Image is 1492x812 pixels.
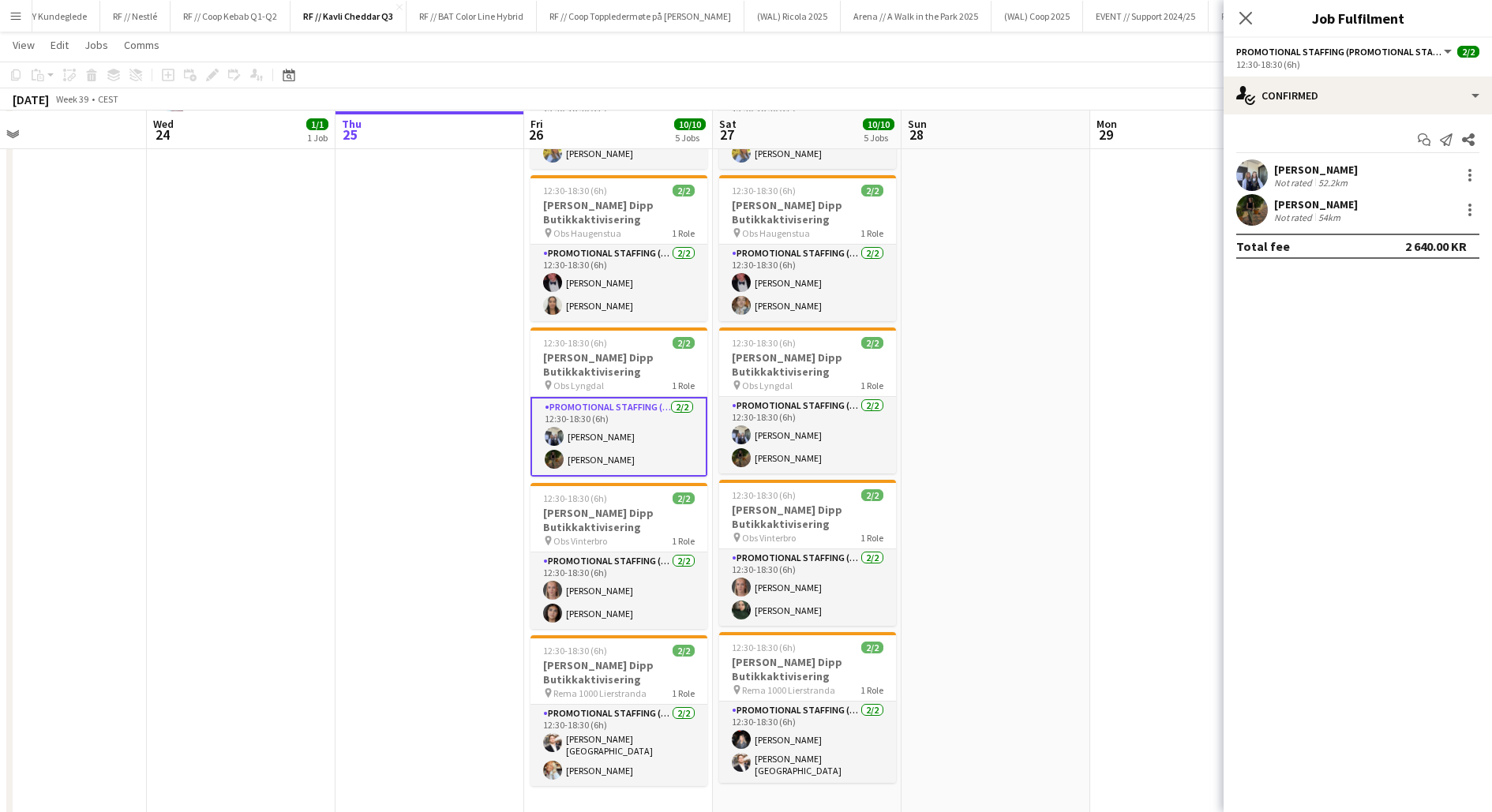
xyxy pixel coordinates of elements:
div: 12:30-18:30 (6h)2/2[PERSON_NAME] Dipp Butikkaktivisering Obs Haugenstua1 RolePromotional Staffing... [719,175,896,321]
div: 2 640.00 KR [1405,238,1467,254]
button: (WAL) Ricola 2025 [744,1,841,32]
div: [DATE] [13,92,49,107]
span: 25 [339,125,362,144]
span: Sun [908,117,927,131]
h3: [PERSON_NAME] Dipp Butikkaktivisering [530,506,707,534]
span: 12:30-18:30 (6h) [543,645,607,657]
button: Promotional Staffing (Promotional Staff) [1236,46,1454,58]
h3: [PERSON_NAME] Dipp Butikkaktivisering [719,503,896,531]
div: 52.2km [1315,177,1351,189]
span: 12:30-18:30 (6h) [543,492,607,504]
h3: Job Fulfilment [1224,8,1492,28]
span: 12:30-18:30 (6h) [543,185,607,196]
app-card-role: Promotional Staffing (Promotional Staff)2/212:30-18:30 (6h)[PERSON_NAME][PERSON_NAME] [719,549,896,626]
app-card-role: Promotional Staffing (Promotional Staff)2/212:30-18:30 (6h)[PERSON_NAME][PERSON_NAME] [530,552,707,629]
a: View [6,35,41,55]
button: (WAL) Coop 2025 [992,1,1083,32]
span: Obs Haugenstua [742,227,810,239]
span: 1 Role [860,532,883,544]
div: Not rated [1274,177,1315,189]
span: Obs Vinterbro [742,532,796,544]
span: 1 Role [672,380,695,391]
h3: [PERSON_NAME] Dipp Butikkaktivisering [719,198,896,226]
span: 26 [528,125,543,144]
h3: [PERSON_NAME] Dipp Butikkaktivisering [719,350,896,379]
app-job-card: 12:30-18:30 (6h)2/2[PERSON_NAME] Dipp Butikkaktivisering Obs Vinterbro1 RolePromotional Staffing ... [530,483,707,629]
a: Comms [118,35,166,55]
span: 28 [905,125,927,144]
span: 1 Role [672,227,695,239]
span: 1/1 [306,118,328,130]
div: 54km [1315,211,1344,223]
span: 1 Role [860,380,883,391]
app-job-card: 12:30-18:30 (6h)2/2[PERSON_NAME] Dipp Butikkaktivisering Rema 1000 Lierstranda1 RolePromotional S... [719,632,896,783]
span: 24 [151,125,174,144]
span: 12:30-18:30 (6h) [732,642,796,653]
div: 5 Jobs [675,132,705,144]
span: 12:30-18:30 (6h) [732,337,796,349]
span: 29 [1094,125,1117,144]
h3: [PERSON_NAME] Dipp Butikkaktivisering [530,658,707,687]
span: 2/2 [673,492,695,504]
span: Week 39 [52,93,92,105]
span: View [13,38,35,52]
span: Promotional Staffing (Promotional Staff) [1236,46,1441,58]
div: [PERSON_NAME] [1274,197,1358,211]
app-card-role: Promotional Staffing (Promotional Staff)2/212:30-18:30 (6h)[PERSON_NAME][PERSON_NAME] [530,397,707,477]
span: 12:30-18:30 (6h) [732,185,796,196]
span: 1 Role [672,535,695,547]
span: Obs Lyngdal [553,380,604,391]
app-card-role: Promotional Staffing (Promotional Staff)2/212:30-18:30 (6h)[PERSON_NAME][PERSON_NAME][GEOGRAPHIC_... [719,702,896,783]
span: Obs Haugenstua [553,227,621,239]
span: Rema 1000 Lierstranda [742,684,835,696]
span: Wed [153,117,174,131]
span: Sat [719,117,737,131]
div: 5 Jobs [864,132,894,144]
span: 12:30-18:30 (6h) [732,489,796,501]
button: RF // [GEOGRAPHIC_DATA] [1209,1,1340,32]
span: Mon [1097,117,1117,131]
app-job-card: 12:30-18:30 (6h)2/2[PERSON_NAME] Dipp Butikkaktivisering Obs Lyngdal1 RolePromotional Staffing (P... [719,327,896,473]
span: Obs Vinterbro [553,535,607,547]
span: Rema 1000 Lierstranda [553,687,647,699]
span: 10/10 [674,118,706,130]
app-job-card: 12:30-18:30 (6h)2/2[PERSON_NAME] Dipp Butikkaktivisering Obs Haugenstua1 RolePromotional Staffing... [530,175,707,321]
div: CEST [98,93,118,105]
a: Jobs [78,35,114,55]
span: 12:30-18:30 (6h) [543,337,607,349]
span: 27 [717,125,737,144]
span: 2/2 [1457,46,1479,58]
span: Obs Lyngdal [742,380,793,391]
button: RF // Nestlé [100,1,171,32]
a: Edit [44,35,75,55]
app-card-role: Promotional Staffing (Promotional Staff)2/212:30-18:30 (6h)[PERSON_NAME][GEOGRAPHIC_DATA][PERSON_... [530,705,707,786]
app-job-card: 12:30-18:30 (6h)2/2[PERSON_NAME] Dipp Butikkaktivisering Obs Lyngdal1 RolePromotional Staffing (P... [530,327,707,477]
span: Comms [124,38,159,52]
button: RF // Kavli Cheddar Q3 [291,1,407,32]
span: 1 Role [860,684,883,696]
div: [PERSON_NAME] [1274,163,1358,177]
app-card-role: Promotional Staffing (Promotional Staff)2/212:30-18:30 (6h)[PERSON_NAME][PERSON_NAME] [719,397,896,473]
span: 10/10 [863,118,894,130]
button: EVENT // Support 2024/25 [1083,1,1209,32]
span: Jobs [84,38,108,52]
button: RF // Coop Kebab Q1-Q2 [171,1,291,32]
button: Arena // A Walk in the Park 2025 [841,1,992,32]
h3: [PERSON_NAME] Dipp Butikkaktivisering [530,198,707,226]
span: 2/2 [861,337,883,349]
div: Total fee [1236,238,1290,254]
app-job-card: 12:30-18:30 (6h)2/2[PERSON_NAME] Dipp Butikkaktivisering Rema 1000 Lierstranda1 RolePromotional S... [530,635,707,786]
app-job-card: 12:30-18:30 (6h)2/2[PERSON_NAME] Dipp Butikkaktivisering Obs Vinterbro1 RolePromotional Staffing ... [719,480,896,626]
span: Fri [530,117,543,131]
app-card-role: Promotional Staffing (Promotional Staff)2/212:30-18:30 (6h)[PERSON_NAME][PERSON_NAME] [530,245,707,321]
span: 2/2 [673,185,695,196]
span: 2/2 [673,337,695,349]
span: 2/2 [673,645,695,657]
span: Thu [342,117,362,131]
